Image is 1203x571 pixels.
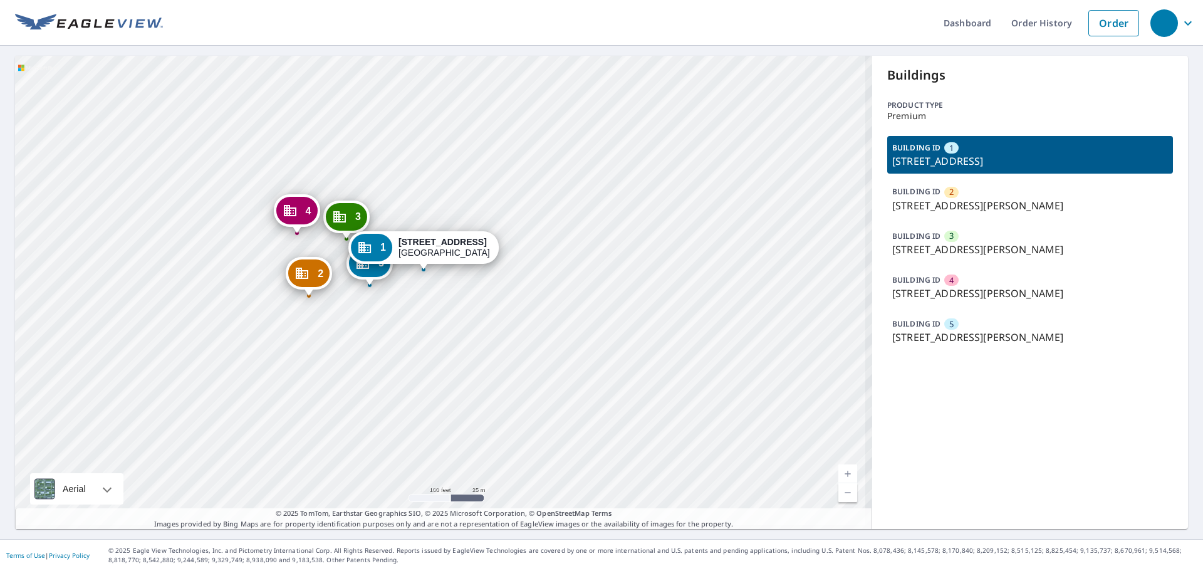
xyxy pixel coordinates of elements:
p: Product type [887,100,1173,111]
p: BUILDING ID [892,275,940,285]
div: Aerial [59,473,90,505]
p: © 2025 Eagle View Technologies, Inc. and Pictometry International Corp. All Rights Reserved. Repo... [108,546,1197,565]
a: Privacy Policy [49,551,90,560]
span: 2 [949,186,954,198]
p: BUILDING ID [892,142,940,153]
div: [GEOGRAPHIC_DATA] [398,237,490,258]
a: Terms [591,508,612,518]
p: [STREET_ADDRESS][PERSON_NAME] [892,330,1168,345]
p: [STREET_ADDRESS][PERSON_NAME] [892,198,1168,213]
p: Buildings [887,66,1173,85]
a: Current Level 18, Zoom In [838,464,857,483]
p: BUILDING ID [892,186,940,197]
div: Dropped pin, building 1, Commercial property, 3633 Glenmore Ave Cincinnati, OH 45211 [348,231,499,270]
span: 4 [949,275,954,286]
span: 3 [949,230,954,242]
a: OpenStreetMap [536,508,589,518]
span: 1 [949,142,954,154]
span: 4 [306,206,311,216]
p: [STREET_ADDRESS][PERSON_NAME] [892,242,1168,257]
p: [STREET_ADDRESS] [892,154,1168,169]
span: 5 [949,318,954,330]
div: Dropped pin, building 5, Commercial property, 3727 Harding Ave Cincinnati, OH 45211 [346,247,393,286]
div: Dropped pin, building 2, Commercial property, 3728 Saint Martins Pl Cincinnati, OH 45211 [286,257,332,296]
div: Dropped pin, building 3, Commercial property, 3729 Harding Ave Cincinnati, OH 45211 [323,201,370,239]
span: 2 [318,269,323,278]
span: 3 [355,212,361,221]
strong: [STREET_ADDRESS] [398,237,487,247]
a: Order [1088,10,1139,36]
p: [STREET_ADDRESS][PERSON_NAME] [892,286,1168,301]
p: BUILDING ID [892,318,940,329]
p: Premium [887,111,1173,121]
div: Dropped pin, building 4, Commercial property, 3720 Saint Martins Pl Cincinnati, OH 45211 [274,194,320,233]
a: Current Level 18, Zoom Out [838,483,857,502]
p: | [6,552,90,559]
a: Terms of Use [6,551,45,560]
div: Aerial [30,473,123,505]
p: Images provided by Bing Maps are for property identification purposes only and are not a represen... [15,508,872,529]
p: BUILDING ID [892,231,940,241]
img: EV Logo [15,14,163,33]
span: © 2025 TomTom, Earthstar Geographics SIO, © 2025 Microsoft Corporation, © [276,508,612,519]
span: 1 [380,243,386,252]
